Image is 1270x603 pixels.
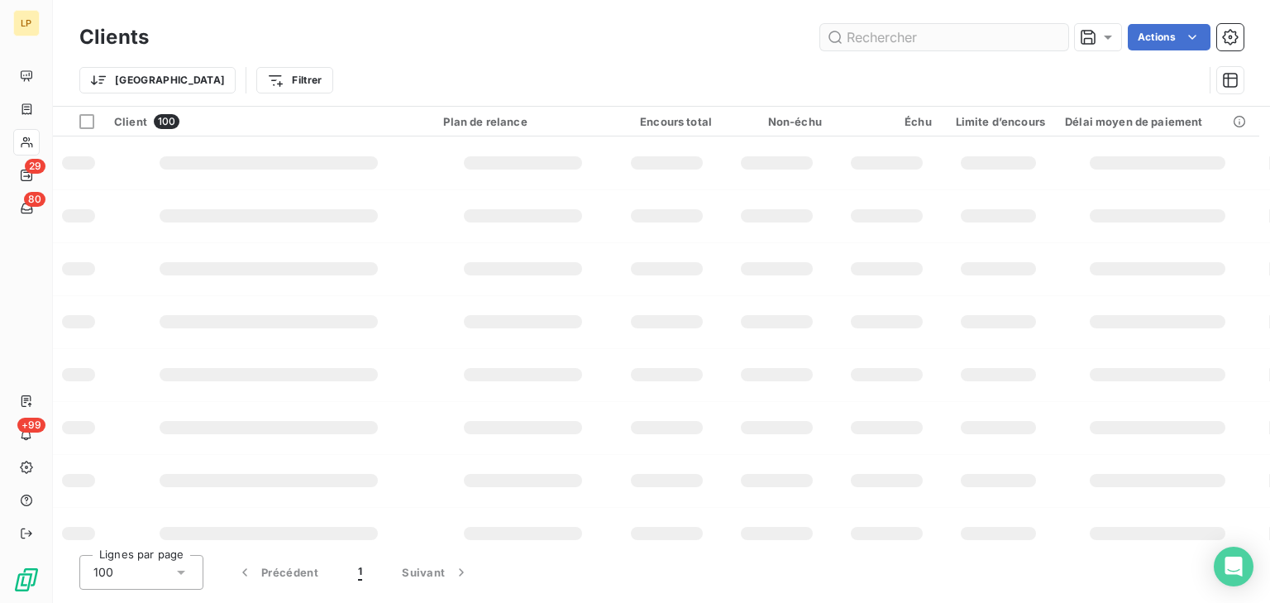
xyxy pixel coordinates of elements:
[13,195,39,222] a: 80
[79,67,236,93] button: [GEOGRAPHIC_DATA]
[13,162,39,189] a: 29
[338,555,382,590] button: 1
[443,115,602,128] div: Plan de relance
[17,418,45,433] span: +99
[114,115,147,128] span: Client
[154,114,179,129] span: 100
[13,567,40,593] img: Logo LeanPay
[79,22,149,52] h3: Clients
[1128,24,1210,50] button: Actions
[1214,547,1253,586] div: Open Intercom Messenger
[952,115,1045,128] div: Limite d’encours
[256,67,332,93] button: Filtrer
[382,555,489,590] button: Suivant
[13,10,40,36] div: LP
[217,555,338,590] button: Précédent
[842,115,932,128] div: Échu
[24,192,45,207] span: 80
[732,115,822,128] div: Non-échu
[820,24,1068,50] input: Rechercher
[93,564,113,581] span: 100
[622,115,712,128] div: Encours total
[1065,115,1249,128] div: Délai moyen de paiement
[358,564,362,581] span: 1
[25,159,45,174] span: 29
